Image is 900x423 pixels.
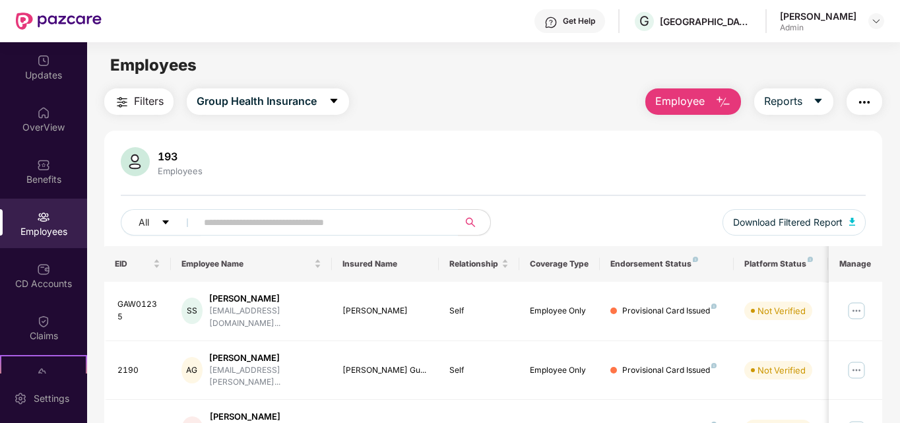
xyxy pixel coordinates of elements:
div: SS [181,298,203,324]
span: Reports [764,93,802,110]
div: Provisional Card Issued [622,305,717,317]
div: Not Verified [757,364,806,377]
span: EID [115,259,151,269]
th: Coverage Type [519,246,600,282]
div: Self [449,364,509,377]
button: Group Health Insurancecaret-down [187,88,349,115]
div: Employee Only [530,305,589,317]
img: svg+xml;base64,PHN2ZyBpZD0iQmVuZWZpdHMiIHhtbG5zPSJodHRwOi8vd3d3LnczLm9yZy8yMDAwL3N2ZyIgd2lkdGg9Ij... [37,158,50,172]
div: [PERSON_NAME] [209,292,321,305]
img: svg+xml;base64,PHN2ZyB4bWxucz0iaHR0cDovL3d3dy53My5vcmcvMjAwMC9zdmciIHdpZHRoPSI4IiBoZWlnaHQ9IjgiIH... [808,257,813,262]
th: Insured Name [332,246,439,282]
div: GAW01235 [117,298,161,323]
span: Filters [134,93,164,110]
div: Employees [155,166,205,176]
div: Settings [30,392,73,405]
div: Not Verified [757,304,806,317]
div: Platform Status [744,259,817,269]
div: [PERSON_NAME] [209,352,321,364]
div: AG [181,357,203,383]
th: Manage [829,246,882,282]
button: Employee [645,88,741,115]
span: caret-down [161,218,170,228]
div: 193 [155,150,205,163]
div: [EMAIL_ADDRESS][PERSON_NAME]... [209,364,321,389]
div: [EMAIL_ADDRESS][DOMAIN_NAME]... [209,305,321,330]
img: svg+xml;base64,PHN2ZyB4bWxucz0iaHR0cDovL3d3dy53My5vcmcvMjAwMC9zdmciIHdpZHRoPSIyMSIgaGVpZ2h0PSIyMC... [37,367,50,380]
img: svg+xml;base64,PHN2ZyBpZD0iSG9tZSIgeG1sbnM9Imh0dHA6Ly93d3cudzMub3JnLzIwMDAvc3ZnIiB3aWR0aD0iMjAiIG... [37,106,50,119]
img: manageButton [846,360,867,381]
div: Self [449,305,509,317]
span: caret-down [813,96,823,108]
img: svg+xml;base64,PHN2ZyBpZD0iQ2xhaW0iIHhtbG5zPSJodHRwOi8vd3d3LnczLm9yZy8yMDAwL3N2ZyIgd2lkdGg9IjIwIi... [37,315,50,328]
img: svg+xml;base64,PHN2ZyB4bWxucz0iaHR0cDovL3d3dy53My5vcmcvMjAwMC9zdmciIHdpZHRoPSI4IiBoZWlnaHQ9IjgiIH... [711,363,717,368]
img: New Pazcare Logo [16,13,102,30]
span: Download Filtered Report [733,215,843,230]
span: Employee Name [181,259,311,269]
img: svg+xml;base64,PHN2ZyBpZD0iRW1wbG95ZWVzIiB4bWxucz0iaHR0cDovL3d3dy53My5vcmcvMjAwMC9zdmciIHdpZHRoPS... [37,211,50,224]
img: svg+xml;base64,PHN2ZyB4bWxucz0iaHR0cDovL3d3dy53My5vcmcvMjAwMC9zdmciIHhtbG5zOnhsaW5rPSJodHRwOi8vd3... [121,147,150,176]
span: Employees [110,55,197,75]
div: Endorsement Status [610,259,723,269]
img: svg+xml;base64,PHN2ZyB4bWxucz0iaHR0cDovL3d3dy53My5vcmcvMjAwMC9zdmciIHhtbG5zOnhsaW5rPSJodHRwOi8vd3... [849,218,856,226]
th: Relationship [439,246,519,282]
div: [PERSON_NAME] [780,10,856,22]
img: svg+xml;base64,PHN2ZyB4bWxucz0iaHR0cDovL3d3dy53My5vcmcvMjAwMC9zdmciIHdpZHRoPSI4IiBoZWlnaHQ9IjgiIH... [693,257,698,262]
div: Provisional Card Issued [622,364,717,377]
img: svg+xml;base64,PHN2ZyBpZD0iVXBkYXRlZCIgeG1sbnM9Imh0dHA6Ly93d3cudzMub3JnLzIwMDAvc3ZnIiB3aWR0aD0iMj... [37,54,50,67]
span: Employee [655,93,705,110]
img: svg+xml;base64,PHN2ZyBpZD0iU2V0dGluZy0yMHgyMCIgeG1sbnM9Imh0dHA6Ly93d3cudzMub3JnLzIwMDAvc3ZnIiB3aW... [14,392,27,405]
img: svg+xml;base64,PHN2ZyBpZD0iSGVscC0zMngzMiIgeG1sbnM9Imh0dHA6Ly93d3cudzMub3JnLzIwMDAvc3ZnIiB3aWR0aD... [544,16,558,29]
div: Employee Only [530,364,589,377]
div: Get Help [563,16,595,26]
div: [PERSON_NAME] [342,305,429,317]
div: [PERSON_NAME] [210,410,321,423]
img: svg+xml;base64,PHN2ZyB4bWxucz0iaHR0cDovL3d3dy53My5vcmcvMjAwMC9zdmciIHhtbG5zOnhsaW5rPSJodHRwOi8vd3... [715,94,731,110]
button: Filters [104,88,174,115]
span: Relationship [449,259,499,269]
img: svg+xml;base64,PHN2ZyB4bWxucz0iaHR0cDovL3d3dy53My5vcmcvMjAwMC9zdmciIHdpZHRoPSIyNCIgaGVpZ2h0PSIyNC... [856,94,872,110]
div: [GEOGRAPHIC_DATA] INDIA PRIVATE LIMITED [660,15,752,28]
span: Group Health Insurance [197,93,317,110]
span: All [139,215,149,230]
img: svg+xml;base64,PHN2ZyB4bWxucz0iaHR0cDovL3d3dy53My5vcmcvMjAwMC9zdmciIHdpZHRoPSI4IiBoZWlnaHQ9IjgiIH... [711,304,717,309]
img: svg+xml;base64,PHN2ZyB4bWxucz0iaHR0cDovL3d3dy53My5vcmcvMjAwMC9zdmciIHdpZHRoPSIyNCIgaGVpZ2h0PSIyNC... [114,94,130,110]
th: EID [104,246,172,282]
span: search [458,217,484,228]
button: search [458,209,491,236]
span: caret-down [329,96,339,108]
img: svg+xml;base64,PHN2ZyBpZD0iQ0RfQWNjb3VudHMiIGRhdGEtbmFtZT0iQ0QgQWNjb3VudHMiIHhtbG5zPSJodHRwOi8vd3... [37,263,50,276]
img: svg+xml;base64,PHN2ZyBpZD0iRHJvcGRvd24tMzJ4MzIiIHhtbG5zPSJodHRwOi8vd3d3LnczLm9yZy8yMDAwL3N2ZyIgd2... [871,16,882,26]
span: G [639,13,649,29]
button: Allcaret-down [121,209,201,236]
div: 2190 [117,364,161,377]
th: Employee Name [171,246,332,282]
img: manageButton [846,300,867,321]
div: [PERSON_NAME] Gu... [342,364,429,377]
button: Download Filtered Report [723,209,866,236]
button: Reportscaret-down [754,88,833,115]
div: Admin [780,22,856,33]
